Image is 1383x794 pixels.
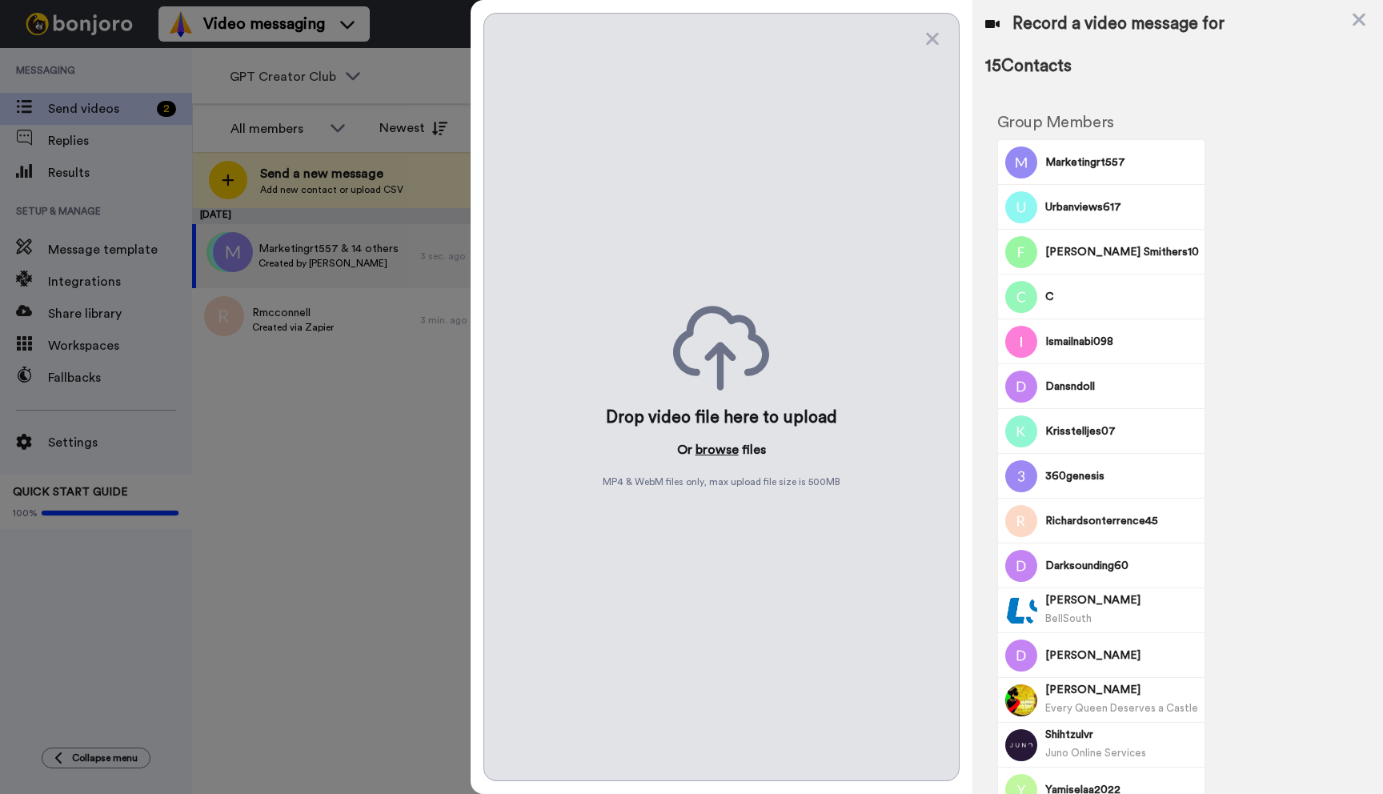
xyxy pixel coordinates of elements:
span: Dansndoll [1045,379,1199,395]
span: Urbanviews617 [1045,199,1199,215]
img: Image of Richardsonterrence45 [1005,505,1037,537]
button: browse [696,440,739,459]
span: Darksounding60 [1045,558,1199,574]
span: Shihtzulvr [1045,727,1199,743]
img: Image of Darelle Lee [1005,640,1037,672]
span: Juno Online Services [1045,748,1146,758]
span: BellSouth [1045,613,1092,624]
img: Image of Cayetano [1005,595,1037,627]
span: [PERSON_NAME] [1045,682,1199,698]
img: Image of 360genesis [1005,460,1037,492]
span: Every Queen Deserves a Castle [1045,703,1198,713]
h2: Group Members [997,114,1205,131]
span: MP4 & WebM files only, max upload file size is 500 MB [603,475,840,488]
img: Image of Ismailnabi098 [1005,326,1037,358]
div: Drop video file here to upload [606,407,837,429]
img: Image of Dansndoll [1005,371,1037,403]
span: Ismailnabi098 [1045,334,1199,350]
img: Image of Urbanviews617 [1005,191,1037,223]
span: C [1045,289,1199,305]
span: Marketingrt557 [1045,154,1199,170]
img: Image of Darksounding60 [1005,550,1037,582]
img: Image of Felix smithers10 [1005,236,1037,268]
img: Image of Marketingrt557 [1005,146,1037,178]
p: Or files [677,440,766,459]
img: Image of C [1005,281,1037,313]
span: [PERSON_NAME] [1045,592,1199,608]
img: Image of Krisstelljes07 [1005,415,1037,447]
span: 360genesis [1045,468,1199,484]
span: [PERSON_NAME] [1045,648,1199,664]
span: [PERSON_NAME] Smithers10 [1045,244,1199,260]
img: Image of Howard Perry [1005,684,1037,716]
span: Richardsonterrence45 [1045,513,1199,529]
span: Krisstelljes07 [1045,423,1199,439]
img: Image of Shihtzulvr [1005,729,1037,761]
